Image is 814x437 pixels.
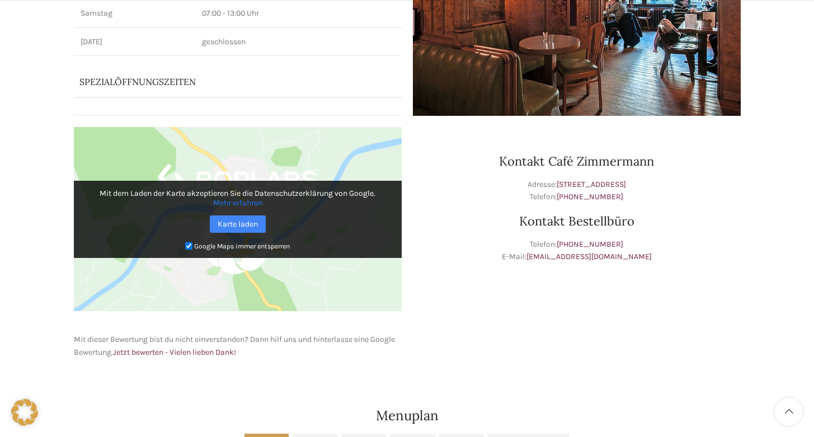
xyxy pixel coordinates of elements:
[413,178,741,204] p: Adresse: Telefon:
[81,36,189,48] p: [DATE]
[74,409,741,422] h2: Menuplan
[194,242,290,250] small: Google Maps immer entsperren
[185,242,192,250] input: Google Maps immer entsperren
[74,333,402,359] p: Mit dieser Bewertung bist du nicht einverstanden? Dann hilf uns und hinterlasse eine Google Bewer...
[413,215,741,227] h3: Kontakt Bestellbüro
[413,238,741,264] p: Telefon: E-Mail:
[413,155,741,167] h3: Kontakt Café Zimmermann
[557,239,623,249] a: [PHONE_NUMBER]
[557,180,626,189] a: [STREET_ADDRESS]
[213,198,262,208] a: Mehr erfahren
[526,252,652,261] a: [EMAIL_ADDRESS][DOMAIN_NAME]
[74,127,402,312] img: Google Maps
[202,36,395,48] p: geschlossen
[210,215,266,233] a: Karte laden
[557,192,623,201] a: [PHONE_NUMBER]
[82,189,394,208] p: Mit dem Laden der Karte akzeptieren Sie die Datenschutzerklärung von Google.
[202,8,395,19] p: 07:00 - 13:00 Uhr
[79,76,365,88] p: Spezialöffnungszeiten
[775,398,803,426] a: Scroll to top button
[113,347,236,357] a: Jetzt bewerten - Vielen lieben Dank!
[81,8,189,19] p: Samstag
